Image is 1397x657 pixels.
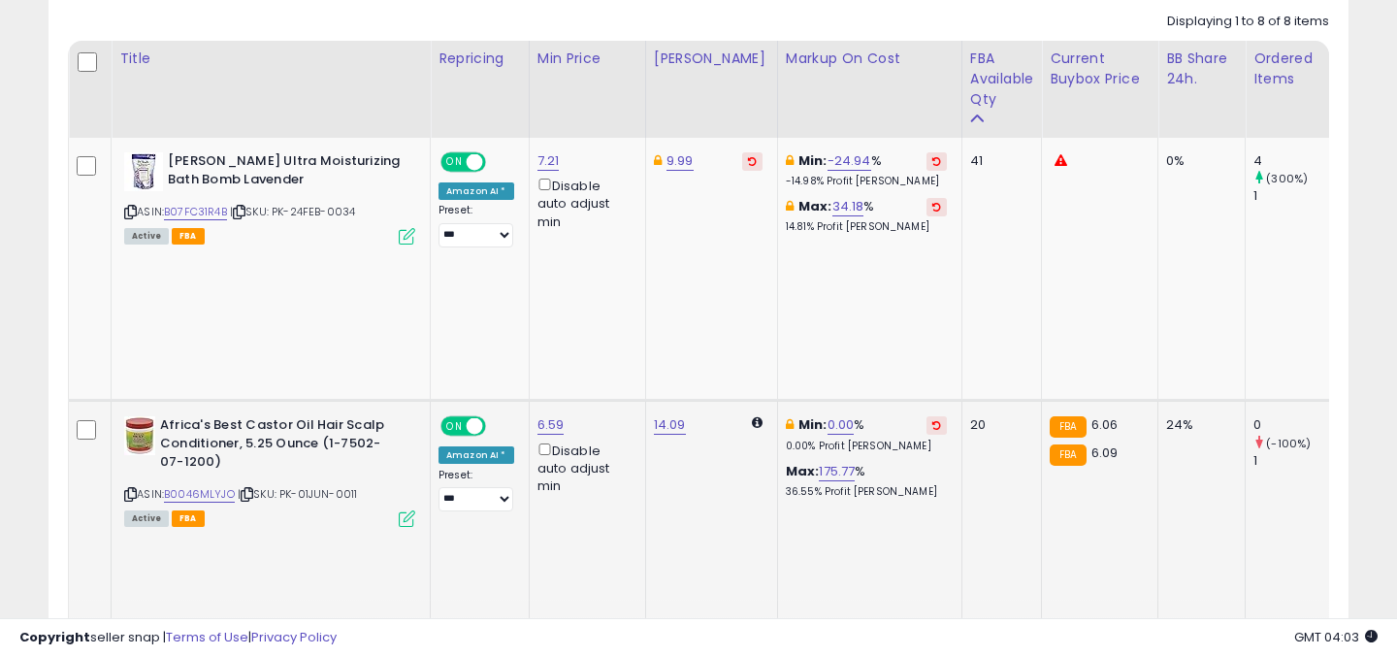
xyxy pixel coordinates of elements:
div: Displaying 1 to 8 of 8 items [1167,13,1329,31]
a: Privacy Policy [251,628,337,646]
span: 2025-09-15 04:03 GMT [1294,628,1378,646]
th: The percentage added to the cost of goods (COGS) that forms the calculator for Min & Max prices. [777,41,961,138]
a: Terms of Use [166,628,248,646]
div: seller snap | | [19,629,337,647]
div: % [786,416,947,452]
span: | SKU: PK-01JUN-0011 [238,486,357,502]
span: | SKU: PK-24FEB-0034 [230,204,355,219]
div: 20 [970,416,1026,434]
div: Amazon AI * [439,182,514,200]
div: 24% [1166,416,1230,434]
a: 14.09 [654,415,686,435]
div: % [786,152,947,188]
div: Min Price [537,49,637,69]
div: ASIN: [124,152,415,243]
b: Max: [798,197,832,215]
strong: Copyright [19,628,90,646]
a: 7.21 [537,151,560,171]
img: 415dtbX59kL._SL40_.jpg [124,416,155,455]
div: Preset: [439,204,514,247]
a: B07FC31R4B [164,204,227,220]
div: Amazon AI * [439,446,514,464]
span: 6.06 [1091,415,1119,434]
img: 41D8XDuSafL._SL40_.jpg [124,152,163,191]
span: All listings currently available for purchase on Amazon [124,510,169,527]
a: 34.18 [832,197,864,216]
div: Title [119,49,422,69]
small: (300%) [1266,171,1308,186]
div: Current Buybox Price [1050,49,1150,89]
div: 1 [1253,187,1332,205]
p: -14.98% Profit [PERSON_NAME] [786,175,947,188]
div: % [786,198,947,234]
div: [PERSON_NAME] [654,49,769,69]
span: ON [442,154,467,171]
small: (-100%) [1266,436,1311,451]
div: Repricing [439,49,521,69]
div: 4 [1253,152,1332,170]
span: 6.09 [1091,443,1119,462]
div: % [786,463,947,499]
p: 14.81% Profit [PERSON_NAME] [786,220,947,234]
a: 0.00 [828,415,855,435]
a: 175.77 [819,462,855,481]
div: 0% [1166,152,1230,170]
span: FBA [172,510,205,527]
span: ON [442,418,467,435]
div: 41 [970,152,1026,170]
b: Max: [786,462,820,480]
b: [PERSON_NAME] Ultra Moisturizing Bath Bomb Lavender [168,152,404,193]
b: Min: [798,151,828,170]
div: Disable auto adjust min [537,175,631,231]
div: ASIN: [124,416,415,524]
div: BB Share 24h. [1166,49,1237,89]
span: FBA [172,228,205,245]
div: Ordered Items [1253,49,1324,89]
p: 36.55% Profit [PERSON_NAME] [786,485,947,499]
a: -24.94 [828,151,871,171]
span: All listings currently available for purchase on Amazon [124,228,169,245]
a: 9.99 [666,151,694,171]
div: Disable auto adjust min [537,440,631,496]
div: Preset: [439,469,514,512]
b: Min: [798,415,828,434]
a: B0046MLYJO [164,486,235,503]
a: 6.59 [537,415,565,435]
span: OFF [483,418,514,435]
div: Markup on Cost [786,49,954,69]
div: 0 [1253,416,1332,434]
small: FBA [1050,444,1086,466]
div: 1 [1253,452,1332,470]
p: 0.00% Profit [PERSON_NAME] [786,440,947,453]
small: FBA [1050,416,1086,438]
span: OFF [483,154,514,171]
b: Africa's Best Castor Oil Hair Scalp Conditioner, 5.25 Ounce (1-7502-07-1200) [160,416,396,476]
div: FBA Available Qty [970,49,1033,110]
